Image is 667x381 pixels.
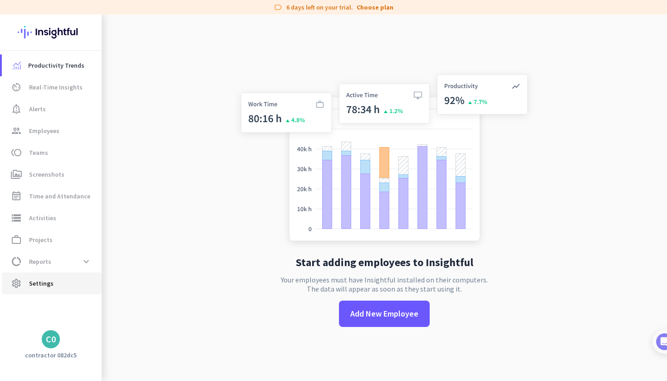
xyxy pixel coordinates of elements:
[2,142,102,163] a: tollTeams
[46,335,56,344] div: C0
[29,125,59,136] span: Employees
[29,234,53,245] span: Projects
[274,3,283,12] i: label
[29,104,46,114] span: Alerts
[2,98,102,120] a: notification_importantAlerts
[2,251,102,272] a: data_usageReportsexpand_more
[11,147,22,158] i: toll
[78,253,94,270] button: expand_more
[296,257,473,268] h2: Start adding employees to Insightful
[13,61,21,69] img: menu-item
[11,256,22,267] i: data_usage
[2,272,102,294] a: settingsSettings
[29,191,90,202] span: Time and Attendance
[18,15,84,50] img: Insightful logo
[11,169,22,180] i: perm_media
[2,76,102,98] a: av_timerReal-Time Insights
[350,308,418,320] span: Add New Employee
[11,234,22,245] i: work_outline
[339,301,430,327] button: Add New Employee
[28,60,84,71] span: Productivity Trends
[29,278,54,289] span: Settings
[29,213,56,223] span: Activities
[29,82,83,93] span: Real-Time Insights
[11,278,22,289] i: settings
[2,229,102,251] a: work_outlineProjects
[2,185,102,207] a: event_noteTime and Attendance
[2,54,102,76] a: menu-itemProductivity Trends
[11,191,22,202] i: event_note
[357,3,393,12] a: Choose plan
[29,256,51,267] span: Reports
[2,207,102,229] a: storageActivities
[29,169,64,180] span: Screenshots
[2,120,102,142] a: groupEmployees
[281,275,488,293] p: Your employees must have Insightful installed on their computers. The data will appear as soon as...
[11,125,22,136] i: group
[234,69,535,250] img: no-search-results
[11,213,22,223] i: storage
[2,163,102,185] a: perm_mediaScreenshots
[11,104,22,114] i: notification_important
[29,147,48,158] span: Teams
[11,82,22,93] i: av_timer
